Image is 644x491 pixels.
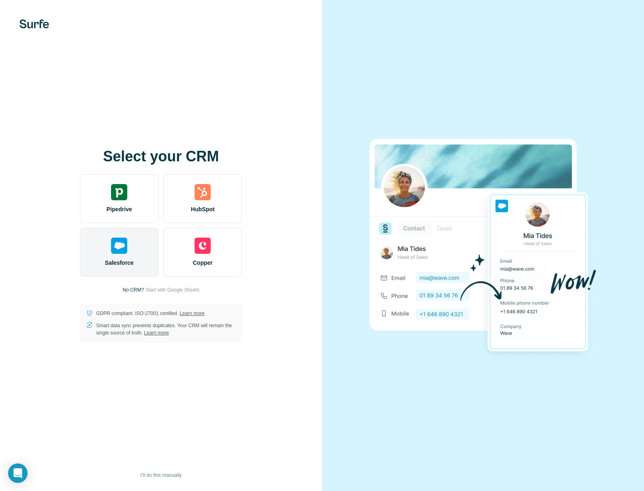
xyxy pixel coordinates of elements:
[105,259,134,267] span: Salesforce
[19,19,49,28] img: Surfe's logo
[191,205,214,213] span: HubSpot
[135,469,187,481] button: I’ll do this manually
[180,311,204,316] a: Learn more
[111,238,127,254] img: salesforce's logo
[193,259,213,267] span: Copper
[144,330,169,336] a: Learn more
[107,205,132,213] span: Pipedrive
[111,184,127,200] img: pipedrive's logo
[123,286,144,294] p: No CRM?
[141,472,182,479] span: I’ll do this manually
[195,184,211,200] img: hubspot's logo
[195,238,211,254] img: copper's logo
[370,125,597,366] img: SALESFORCE image
[8,463,28,483] div: Open Intercom Messenger
[80,148,242,165] h1: Select your CRM
[96,322,235,337] p: Smart data sync prevents duplicates. Your CRM will remain the single source of truth.
[145,286,199,294] button: Start with Google Sheets
[96,310,204,317] p: GDPR compliant. ISO-27001 certified.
